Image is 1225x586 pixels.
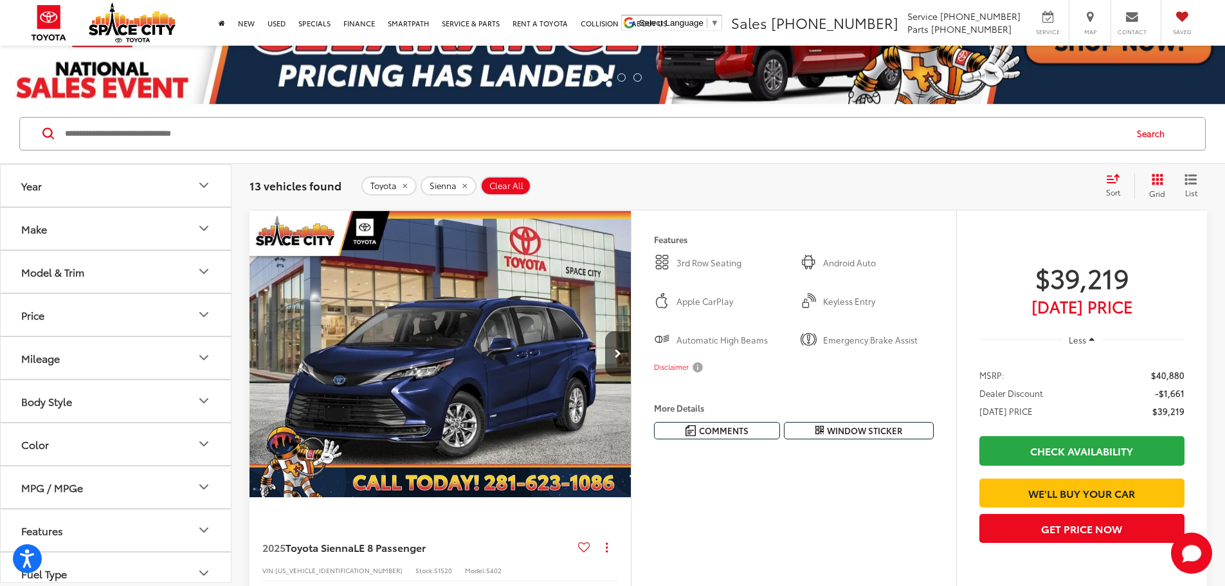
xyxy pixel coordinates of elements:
[1155,387,1184,399] span: -$1,661
[21,567,67,580] div: Fuel Type
[1,380,232,422] button: Body StyleBody Style
[815,425,824,435] i: Window Sticker
[676,295,787,308] span: Apple CarPlay
[606,542,608,553] span: dropdown dots
[262,540,573,554] a: 2025Toyota SiennaLE 8 Passenger
[784,422,934,439] button: Window Sticker
[196,350,212,365] div: Mileage
[979,479,1184,508] a: We'll Buy Your Car
[64,118,1125,149] input: Search by Make, Model, or Keyword
[196,436,212,452] div: Color
[486,565,502,575] span: 5402
[654,403,934,412] h4: More Details
[262,565,275,575] span: VIN:
[1152,405,1184,417] span: $39,219
[823,257,934,270] span: Android Auto
[1100,173,1134,199] button: Select sort value
[654,235,934,244] h4: Features
[979,514,1184,543] button: Get Price Now
[21,179,42,192] div: Year
[196,178,212,193] div: Year
[979,261,1184,293] span: $39,219
[89,3,176,42] img: Space City Toyota
[979,387,1043,399] span: Dealer Discount
[196,522,212,538] div: Features
[21,266,84,278] div: Model & Trim
[249,211,632,498] div: 2025 Toyota Sienna LE 8 Passenger 0
[639,18,719,28] a: Select Language​
[1118,28,1147,36] span: Contact
[979,300,1184,313] span: [DATE] Price
[250,178,341,193] span: 13 vehicles found
[21,223,47,235] div: Make
[480,176,531,196] button: Clear All
[196,221,212,236] div: Make
[1,337,232,379] button: MileageMileage
[827,425,902,437] span: Window Sticker
[1151,369,1184,381] span: $40,880
[1175,173,1207,199] button: List View
[1125,118,1183,150] button: Search
[262,540,286,554] span: 2025
[940,10,1021,23] span: [PHONE_NUMBER]
[1,165,232,206] button: YearYear
[21,352,60,364] div: Mileage
[605,331,631,376] button: Next image
[823,334,934,347] span: Emergency Brake Assist
[823,295,934,308] span: Keyless Entry
[1171,533,1212,574] svg: Start Chat
[421,176,476,196] button: remove Sienna
[1,294,232,336] button: PricePrice
[430,181,457,191] span: Sienna
[907,10,938,23] span: Service
[21,524,63,536] div: Features
[1106,187,1120,197] span: Sort
[1,251,232,293] button: Model & TrimModel & Trim
[1168,28,1196,36] span: Saved
[654,362,689,372] span: Disclaimer
[979,369,1004,381] span: MSRP:
[1,466,232,508] button: MPG / MPGeMPG / MPGe
[196,264,212,279] div: Model & Trim
[771,12,898,33] span: [PHONE_NUMBER]
[711,18,719,28] span: ▼
[1,509,232,551] button: FeaturesFeatures
[196,393,212,408] div: Body Style
[489,181,523,191] span: Clear All
[1063,329,1102,352] button: Less
[979,436,1184,465] a: Check Availability
[1,423,232,465] button: ColorColor
[434,565,452,575] span: 51520
[249,211,632,498] a: 2025 Toyota Sienna LE 8 Passenger2025 Toyota Sienna LE 8 Passenger2025 Toyota Sienna LE 8 Passeng...
[286,540,354,554] span: Toyota Sienna
[676,334,787,347] span: Automatic High Beams
[931,23,1012,35] span: [PHONE_NUMBER]
[699,425,749,437] span: Comments
[21,438,49,450] div: Color
[907,23,929,35] span: Parts
[731,12,767,33] span: Sales
[354,540,426,554] span: LE 8 Passenger
[465,565,486,575] span: Model:
[685,425,696,436] img: Comments
[21,481,83,493] div: MPG / MPGe
[979,405,1033,417] span: [DATE] PRICE
[654,422,780,439] button: Comments
[1134,173,1175,199] button: Grid View
[1171,533,1212,574] button: Toggle Chat Window
[1033,28,1062,36] span: Service
[415,565,434,575] span: Stock:
[1069,334,1086,345] span: Less
[21,395,72,407] div: Body Style
[1076,28,1104,36] span: Map
[275,565,403,575] span: [US_VEHICLE_IDENTIFICATION_NUMBER]
[595,536,618,558] button: Actions
[196,307,212,322] div: Price
[1149,188,1165,199] span: Grid
[370,181,397,191] span: Toyota
[249,211,632,499] img: 2025 Toyota Sienna LE 8 Passenger
[1184,187,1197,198] span: List
[196,565,212,581] div: Fuel Type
